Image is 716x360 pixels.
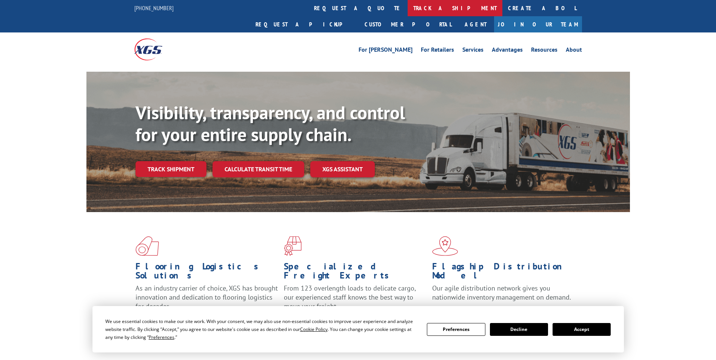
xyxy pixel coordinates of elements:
span: Cookie Policy [300,326,328,332]
a: Advantages [492,47,523,55]
a: Join Our Team [494,16,582,32]
a: Customer Portal [359,16,457,32]
h1: Flagship Distribution Model [432,262,575,284]
img: xgs-icon-focused-on-flooring-red [284,236,302,256]
a: For [PERSON_NAME] [359,47,413,55]
a: Request a pickup [250,16,359,32]
a: XGS ASSISTANT [310,161,375,177]
img: xgs-icon-total-supply-chain-intelligence-red [136,236,159,256]
button: Accept [553,323,611,336]
button: Preferences [427,323,485,336]
a: [PHONE_NUMBER] [134,4,174,12]
h1: Specialized Freight Experts [284,262,427,284]
span: Our agile distribution network gives you nationwide inventory management on demand. [432,284,571,302]
a: For Retailers [421,47,454,55]
p: From 123 overlength loads to delicate cargo, our experienced staff knows the best way to move you... [284,284,427,317]
span: Preferences [149,334,174,340]
a: Services [462,47,483,55]
span: As an industry carrier of choice, XGS has brought innovation and dedication to flooring logistics... [136,284,278,311]
div: We use essential cookies to make our site work. With your consent, we may also use non-essential ... [105,317,418,341]
a: About [566,47,582,55]
h1: Flooring Logistics Solutions [136,262,278,284]
img: xgs-icon-flagship-distribution-model-red [432,236,458,256]
a: Agent [457,16,494,32]
a: Resources [531,47,557,55]
button: Decline [490,323,548,336]
b: Visibility, transparency, and control for your entire supply chain. [136,101,405,146]
div: Cookie Consent Prompt [92,306,624,352]
a: Calculate transit time [212,161,304,177]
a: Track shipment [136,161,206,177]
